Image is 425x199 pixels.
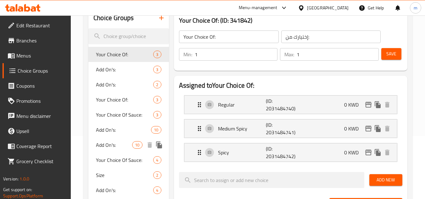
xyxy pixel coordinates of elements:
[20,175,29,183] span: 1.0.0
[284,51,294,58] p: Max:
[88,183,169,198] div: Add On's:4
[3,185,32,194] span: Get support on:
[96,156,153,164] span: Your Choice Of Sauce:
[153,111,161,119] div: Choices
[381,48,401,60] button: Save
[154,67,161,73] span: 3
[3,18,71,33] a: Edit Restaurant
[3,63,71,78] a: Choice Groups
[151,126,161,134] div: Choices
[18,67,66,75] span: Choice Groups
[154,112,161,118] span: 3
[88,152,169,168] div: Your Choice Of Sauce:4
[179,141,402,164] li: Expand
[364,100,373,109] button: edit
[96,126,151,134] span: Add On's:
[383,100,392,109] button: delete
[153,66,161,73] div: Choices
[145,140,154,150] button: delete
[3,33,71,48] a: Branches
[218,149,266,156] p: Spicy
[154,172,161,178] span: 2
[154,140,164,150] button: duplicate
[154,52,161,58] span: 3
[239,4,277,12] div: Menu-management
[364,124,373,133] button: edit
[96,51,153,58] span: Your Choice Of:
[153,186,161,194] div: Choices
[344,125,364,132] p: 0 KWD
[16,158,66,165] span: Grocery Checklist
[179,15,402,25] h3: Your Choice Of: (ID: 341842)
[364,148,373,157] button: edit
[16,22,66,29] span: Edit Restaurant
[179,117,402,141] li: Expand
[3,108,71,124] a: Menu disclaimer
[154,97,161,103] span: 3
[151,127,161,133] span: 10
[218,125,266,132] p: Medium Spicy
[88,168,169,183] div: Size2
[266,145,298,160] p: (ID: 2031484742)
[179,172,364,188] input: search
[88,107,169,122] div: Your Choice Of Sauce:3
[16,127,66,135] span: Upsell
[386,50,396,58] span: Save
[344,149,364,156] p: 0 KWD
[183,51,192,58] p: Min:
[383,148,392,157] button: delete
[88,62,169,77] div: Add On's:3
[3,139,71,154] a: Coverage Report
[154,157,161,163] span: 4
[153,96,161,103] div: Choices
[153,171,161,179] div: Choices
[96,171,153,179] span: Size
[93,13,134,23] h2: Choice Groups
[179,81,402,90] h2: Assigned to Your Choice Of:
[266,121,298,136] p: (ID: 2031484741)
[96,81,153,88] span: Add On's:
[373,100,383,109] button: duplicate
[3,48,71,63] a: Menus
[3,124,71,139] a: Upsell
[184,96,397,114] div: Expand
[96,66,153,73] span: Add On's:
[132,141,142,149] div: Choices
[154,187,161,193] span: 4
[88,28,169,44] input: search
[88,77,169,92] div: Add On's:2
[369,174,402,186] button: Add New
[16,142,66,150] span: Coverage Report
[88,122,169,137] div: Add On's:10
[344,101,364,108] p: 0 KWD
[16,37,66,44] span: Branches
[96,186,153,194] span: Add On's:
[132,142,142,148] span: 10
[3,154,71,169] a: Grocery Checklist
[96,141,132,149] span: Add On's:
[96,111,153,119] span: Your Choice Of Sauce:
[16,112,66,120] span: Menu disclaimer
[3,78,71,93] a: Coupons
[266,97,298,112] p: (ID: 2031484740)
[184,143,397,162] div: Expand
[307,4,349,11] div: [GEOGRAPHIC_DATA]
[383,124,392,133] button: delete
[16,97,66,105] span: Promotions
[88,47,169,62] div: Your Choice Of:3
[3,175,19,183] span: Version:
[153,156,161,164] div: Choices
[88,137,169,152] div: Add On's:10deleteduplicate
[153,51,161,58] div: Choices
[88,92,169,107] div: Your Choice Of:3
[154,82,161,88] span: 2
[3,93,71,108] a: Promotions
[96,96,153,103] span: Your Choice Of:
[16,52,66,59] span: Menus
[374,176,397,184] span: Add New
[373,148,383,157] button: duplicate
[218,101,266,108] p: Regular
[16,82,66,90] span: Coupons
[373,124,383,133] button: duplicate
[414,4,417,11] span: m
